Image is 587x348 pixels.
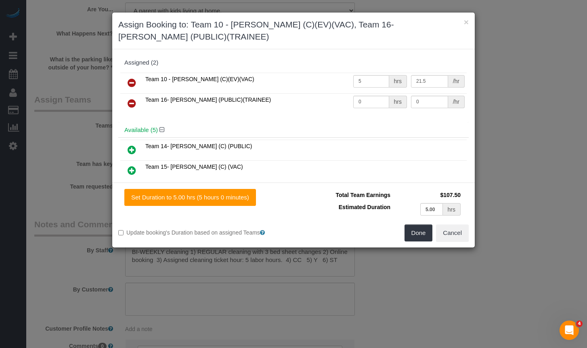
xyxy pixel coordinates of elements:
[145,164,243,170] span: Team 15- [PERSON_NAME] (C) (VAC)
[392,189,463,201] td: $107.50
[124,189,256,206] button: Set Duration to 5.00 hrs (5 hours 0 minutes)
[464,18,469,26] button: ×
[145,96,271,103] span: Team 16- [PERSON_NAME] (PUBLIC)(TRAINEE)
[118,19,469,43] h3: Assign Booking to: Team 10 - [PERSON_NAME] (C)(EV)(VAC), Team 16- [PERSON_NAME] (PUBLIC)(TRAINEE)
[405,224,433,241] button: Done
[124,59,463,66] div: Assigned (2)
[339,204,390,210] span: Estimated Duration
[560,321,579,340] iframe: Intercom live chat
[436,224,469,241] button: Cancel
[145,143,252,149] span: Team 14- [PERSON_NAME] (C) (PUBLIC)
[118,230,124,235] input: Update booking's Duration based on assigned Teams
[576,321,583,327] span: 4
[300,189,392,201] td: Total Team Earnings
[448,75,465,88] div: /hr
[389,75,407,88] div: hrs
[145,76,254,82] span: Team 10 - [PERSON_NAME] (C)(EV)(VAC)
[389,96,407,108] div: hrs
[118,229,287,237] label: Update booking's Duration based on assigned Teams
[124,127,463,134] h4: Available (5)
[448,96,465,108] div: /hr
[443,203,461,216] div: hrs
